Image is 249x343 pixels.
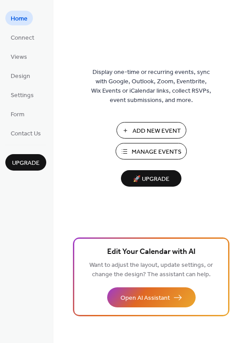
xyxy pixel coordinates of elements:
[116,143,187,159] button: Manage Events
[11,72,30,81] span: Design
[89,259,213,281] span: Want to adjust the layout, update settings, or change the design? The assistant can help.
[5,30,40,45] a: Connect
[116,122,186,139] button: Add New Event
[5,49,32,64] a: Views
[11,33,34,43] span: Connect
[11,129,41,139] span: Contact Us
[126,173,176,185] span: 🚀 Upgrade
[5,11,33,25] a: Home
[5,68,36,83] a: Design
[132,147,181,157] span: Manage Events
[12,159,40,168] span: Upgrade
[133,127,181,136] span: Add New Event
[5,87,39,102] a: Settings
[107,246,196,258] span: Edit Your Calendar with AI
[5,106,30,121] a: Form
[5,126,46,140] a: Contact Us
[11,91,34,100] span: Settings
[121,170,181,187] button: 🚀 Upgrade
[5,154,46,171] button: Upgrade
[11,110,24,119] span: Form
[11,53,27,62] span: Views
[120,294,170,303] span: Open AI Assistant
[107,287,196,307] button: Open AI Assistant
[11,14,28,24] span: Home
[91,68,211,105] span: Display one-time or recurring events, sync with Google, Outlook, Zoom, Eventbrite, Wix Events or ...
